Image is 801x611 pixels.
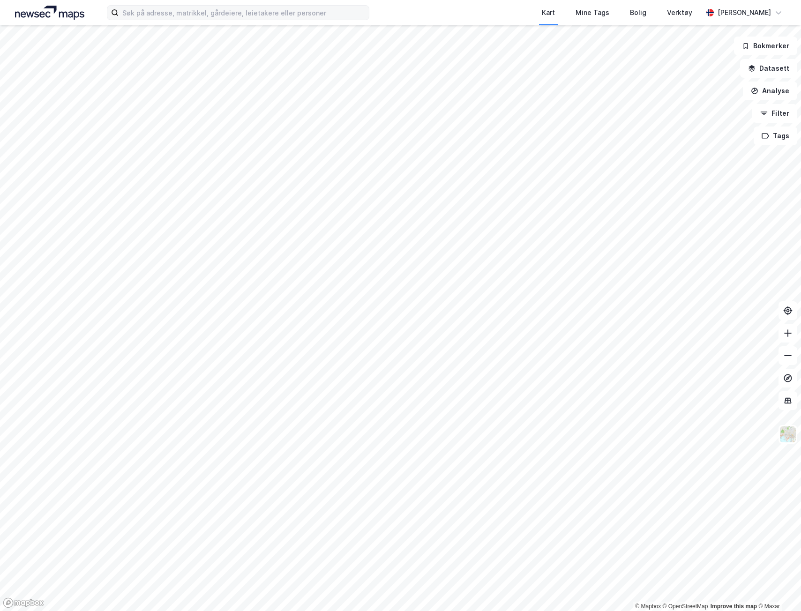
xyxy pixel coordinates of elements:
div: Kontrollprogram for chat [754,566,801,611]
button: Tags [754,127,797,145]
a: Mapbox homepage [3,597,44,608]
button: Bokmerker [734,37,797,55]
div: Mine Tags [576,7,609,18]
a: Mapbox [635,603,661,610]
button: Filter [752,104,797,123]
button: Datasett [740,59,797,78]
div: Verktøy [667,7,692,18]
a: OpenStreetMap [663,603,708,610]
div: [PERSON_NAME] [718,7,771,18]
iframe: Chat Widget [754,566,801,611]
img: Z [779,425,797,443]
div: Bolig [630,7,646,18]
a: Improve this map [711,603,757,610]
div: Kart [542,7,555,18]
input: Søk på adresse, matrikkel, gårdeiere, leietakere eller personer [119,6,369,20]
img: logo.a4113a55bc3d86da70a041830d287a7e.svg [15,6,84,20]
button: Analyse [743,82,797,100]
